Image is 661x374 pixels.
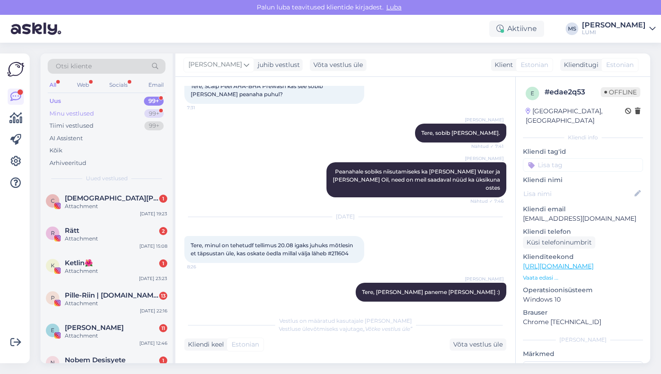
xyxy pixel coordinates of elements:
p: Brauser [523,308,643,317]
div: MS [566,22,578,35]
div: Socials [107,79,130,91]
div: All [48,79,58,91]
span: Estonian [606,60,634,70]
div: 99+ [144,121,164,130]
span: [PERSON_NAME] [188,60,242,70]
span: E [51,327,54,334]
div: 99+ [144,109,164,118]
div: 11 [159,324,167,332]
div: Web [75,79,91,91]
p: Kliendi nimi [523,175,643,185]
span: Ketlin🌺 [65,259,93,267]
p: Vaata edasi ... [523,274,643,282]
p: [EMAIL_ADDRESS][DOMAIN_NAME] [523,214,643,223]
span: Estonian [232,340,259,349]
div: [DATE] 23:23 [139,275,167,282]
span: Vestluse ülevõtmiseks vajutage [279,325,412,332]
input: Lisa nimi [523,189,633,199]
p: Kliendi telefon [523,227,643,236]
div: Attachment [65,235,167,243]
span: Tere, [PERSON_NAME] paneme [PERSON_NAME] :) [362,289,500,295]
div: Attachment [65,332,167,340]
span: Christiana Tasa [65,194,158,202]
span: P [51,294,55,301]
div: Küsi telefoninumbrit [523,236,595,249]
div: AI Assistent [49,134,83,143]
div: [DATE] [184,213,506,221]
div: juhib vestlust [254,60,300,70]
div: Uus [49,97,61,106]
span: Pille-Riin | treenerpilleriin.ee [65,291,158,299]
div: Attachment [65,299,167,307]
span: Nähtud ✓ 7:41 [470,143,504,150]
img: Askly Logo [7,61,24,78]
span: Nobem Desisyete [65,356,125,364]
p: Kliendi tag'id [523,147,643,156]
span: Offline [601,87,640,97]
div: # edae2q53 [545,87,601,98]
div: [PERSON_NAME] [582,22,646,29]
div: Minu vestlused [49,109,94,118]
div: [DATE] 15:08 [139,243,167,249]
span: [PERSON_NAME] [465,155,504,162]
div: Kliendi info [523,134,643,142]
span: K [51,262,55,269]
span: Tere, sobib [PERSON_NAME]. [421,129,500,136]
div: Tiimi vestlused [49,121,94,130]
div: Võta vestlus üle [310,59,366,71]
div: [GEOGRAPHIC_DATA], [GEOGRAPHIC_DATA] [526,107,625,125]
span: 7:31 [187,104,221,111]
div: 13 [159,292,167,300]
div: [DATE] 12:46 [139,340,167,347]
span: Peanahale sobiks niisutamiseks ka [PERSON_NAME] Water ja [PERSON_NAME] Oil, need on meil saadaval... [333,168,501,191]
div: [DATE] 22:16 [140,307,167,314]
div: Võta vestlus üle [450,338,506,351]
div: 1 [159,195,167,203]
p: Klienditeekond [523,252,643,262]
p: Operatsioonisüsteem [523,285,643,295]
div: 99+ [144,97,164,106]
div: [PERSON_NAME] [523,336,643,344]
p: Kliendi email [523,205,643,214]
div: Klienditugi [560,60,598,70]
span: Rätt [65,227,79,235]
div: Email [147,79,165,91]
div: Klient [491,60,513,70]
span: Luba [384,3,404,11]
i: „Võtke vestlus üle” [363,325,412,332]
div: Kliendi keel [184,340,224,349]
div: Kõik [49,146,63,155]
span: e [531,90,534,97]
a: [PERSON_NAME]LUMI [582,22,656,36]
div: 1 [159,259,167,267]
span: Otsi kliente [56,62,92,71]
p: Märkmed [523,349,643,359]
span: Tere, minul on tehetudf tellimus 20.08 igaks juhuks mõtlesin et täpsustan üle, kas oskate öedla m... [191,242,354,257]
div: 2 [159,227,167,235]
input: Lisa tag [523,158,643,172]
p: Chrome [TECHNICAL_ID] [523,317,643,327]
div: Arhiveeritud [49,159,86,168]
div: LUMI [582,29,646,36]
span: [PERSON_NAME] [465,116,504,123]
div: 1 [159,356,167,365]
a: [URL][DOMAIN_NAME] [523,262,594,270]
span: Nähtud ✓ 7:46 [470,198,504,205]
div: Attachment [65,267,167,275]
span: [PERSON_NAME] [465,276,504,282]
span: R [51,230,55,236]
span: Uued vestlused [86,174,128,183]
span: Estonian [521,60,548,70]
span: 8:26 [187,263,221,270]
span: N [50,359,55,366]
span: Vestlus on määratud kasutajale [PERSON_NAME] [279,317,412,324]
span: 10:26 [470,302,504,309]
span: Elis Loik [65,324,124,332]
div: [DATE] 19:23 [140,210,167,217]
div: Attachment [65,202,167,210]
div: Aktiivne [489,21,544,37]
span: C [51,197,55,204]
p: Windows 10 [523,295,643,304]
